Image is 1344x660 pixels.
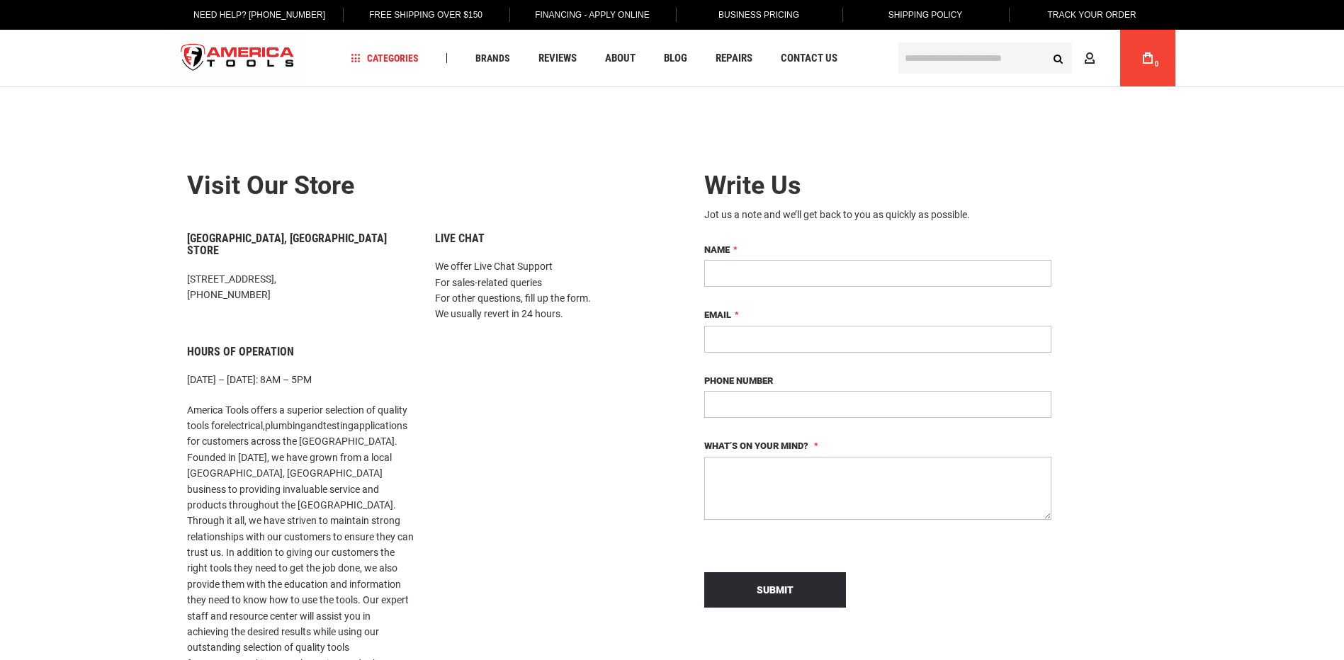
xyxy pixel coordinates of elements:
span: Categories [351,53,419,63]
a: About [599,49,642,68]
a: testing [323,420,354,431]
span: About [605,53,636,64]
a: Brands [469,49,516,68]
span: Repairs [716,53,752,64]
a: electrical [224,420,263,431]
button: Search [1045,45,1072,72]
p: [STREET_ADDRESS], [PHONE_NUMBER] [187,271,414,303]
p: We offer Live Chat Support For sales-related queries For other questions, fill up the form. We us... [435,258,662,322]
a: plumbing [265,420,306,431]
span: Contact Us [781,53,837,64]
span: Shipping Policy [888,10,963,20]
a: Repairs [709,49,759,68]
a: Categories [344,49,425,68]
h6: [GEOGRAPHIC_DATA], [GEOGRAPHIC_DATA] Store [187,232,414,257]
span: Name [704,244,730,255]
h2: Visit our store [187,172,662,200]
span: What’s on your mind? [704,440,808,451]
a: 0 [1134,30,1161,86]
span: Phone Number [704,375,773,386]
span: Submit [757,584,794,596]
a: Contact Us [774,49,844,68]
span: Email [704,309,731,320]
span: 0 [1155,60,1159,68]
span: Reviews [538,53,577,64]
img: America Tools [169,32,307,85]
p: [DATE] – [DATE]: 8AM – 5PM [187,372,414,387]
a: Reviews [532,49,583,68]
button: Submit [704,572,846,608]
h6: Hours of Operation [187,346,414,358]
div: Jot us a note and we’ll get back to you as quickly as possible. [704,207,1051,222]
h6: Live Chat [435,232,662,245]
a: store logo [169,32,307,85]
span: Blog [664,53,687,64]
span: Write Us [704,171,801,200]
span: Brands [475,53,510,63]
a: Blog [657,49,694,68]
